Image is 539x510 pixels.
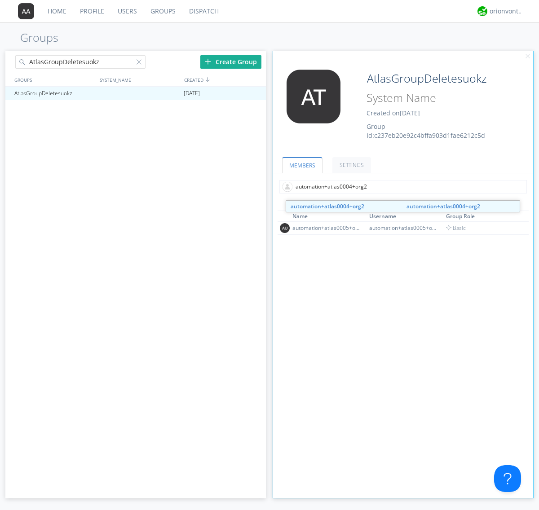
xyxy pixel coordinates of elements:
img: cancel.svg [525,53,531,60]
div: SYSTEM_NAME [97,73,182,86]
img: 373638.png [18,3,34,19]
img: 29d36aed6fa347d5a1537e7736e6aa13 [477,6,487,16]
strong: automation+atlas0004+org2 [406,202,480,210]
a: MEMBERS [282,157,323,173]
th: Toggle SortBy [445,211,519,222]
input: System Name [363,89,508,106]
strong: automation+atlas0004+org2 [291,202,364,210]
span: Basic [446,224,466,232]
th: Toggle SortBy [291,211,368,222]
input: Search groups [15,55,146,69]
span: Group Id: c237eb20e92c4bffa903d1fae6212c5d [367,122,485,140]
div: AtlasGroupDeletesuokz [12,87,96,100]
div: GROUPS [12,73,95,86]
div: Create Group [200,55,261,69]
input: Type name of user to add to group [279,180,527,193]
img: 373638.png [280,223,290,233]
input: Group Name [363,70,508,88]
a: SETTINGS [332,157,371,173]
div: automation+atlas0005+org2 [369,224,437,232]
span: Created on [367,109,420,117]
span: [DATE] [400,109,420,117]
a: AtlasGroupDeletesuokz[DATE] [5,87,266,100]
iframe: Toggle Customer Support [494,465,521,492]
span: [DATE] [184,87,200,100]
img: 373638.png [280,70,347,123]
div: MEMBERS [278,200,529,211]
div: orionvontas+atlas+automation+org2 [490,7,523,16]
th: Toggle SortBy [368,211,445,222]
div: automation+atlas0005+org2 [292,224,360,232]
div: CREATED [182,73,267,86]
img: plus.svg [205,58,211,65]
